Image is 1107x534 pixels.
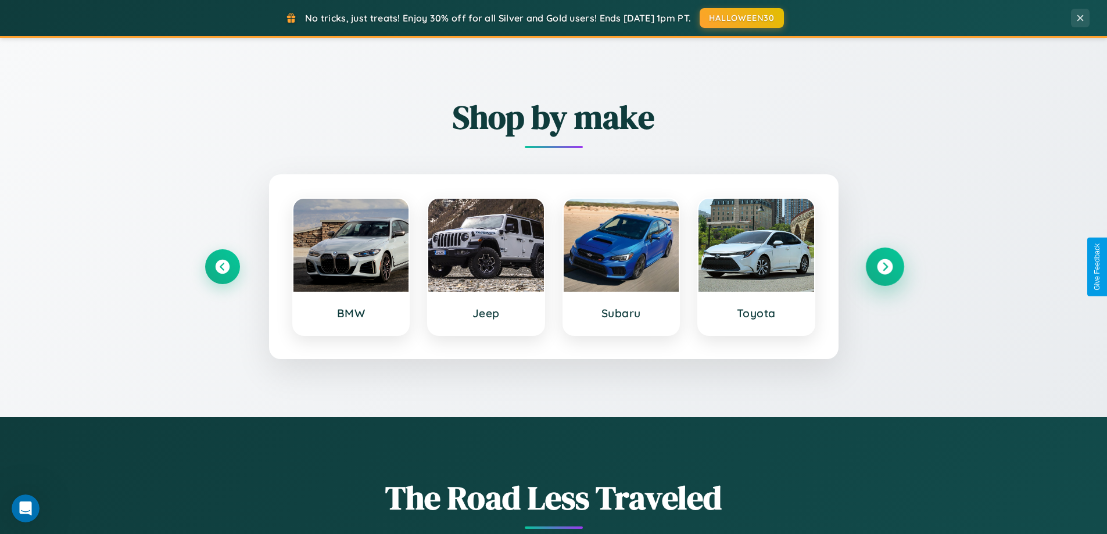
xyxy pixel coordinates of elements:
h3: Toyota [710,306,803,320]
button: HALLOWEEN30 [700,8,784,28]
h3: Jeep [440,306,532,320]
h3: BMW [305,306,397,320]
div: Give Feedback [1093,243,1101,291]
span: No tricks, just treats! Enjoy 30% off for all Silver and Gold users! Ends [DATE] 1pm PT. [305,12,691,24]
h2: Shop by make [205,95,902,139]
iframe: Intercom live chat [12,494,40,522]
h3: Subaru [575,306,668,320]
h1: The Road Less Traveled [205,475,902,520]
